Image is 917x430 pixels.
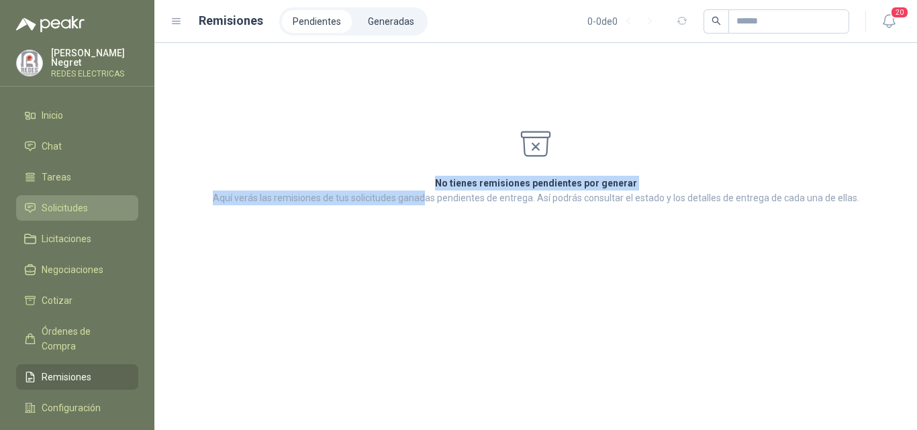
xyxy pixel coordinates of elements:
[16,226,138,252] a: Licitaciones
[16,319,138,359] a: Órdenes de Compra
[51,48,138,67] p: [PERSON_NAME] Negret
[282,10,352,33] a: Pendientes
[42,262,103,277] span: Negociaciones
[435,178,637,189] strong: No tienes remisiones pendientes por generar
[16,103,138,128] a: Inicio
[16,16,85,32] img: Logo peakr
[16,395,138,421] a: Configuración
[587,11,661,32] div: 0 - 0 de 0
[890,6,909,19] span: 20
[16,257,138,282] a: Negociaciones
[17,50,42,76] img: Company Logo
[213,191,859,205] p: Aquí verás las remisiones de tus solicitudes ganadas pendientes de entrega. Así podrás consultar ...
[42,231,91,246] span: Licitaciones
[42,139,62,154] span: Chat
[16,288,138,313] a: Cotizar
[42,201,88,215] span: Solicitudes
[877,9,901,34] button: 20
[42,170,71,184] span: Tareas
[16,195,138,221] a: Solicitudes
[51,70,138,78] p: REDES ELECTRICAS
[357,10,425,33] a: Generadas
[16,133,138,159] a: Chat
[16,164,138,190] a: Tareas
[42,293,73,308] span: Cotizar
[199,11,263,30] h1: Remisiones
[42,108,63,123] span: Inicio
[42,400,101,415] span: Configuración
[712,16,721,25] span: search
[42,370,91,384] span: Remisiones
[42,324,126,354] span: Órdenes de Compra
[16,364,138,390] a: Remisiones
